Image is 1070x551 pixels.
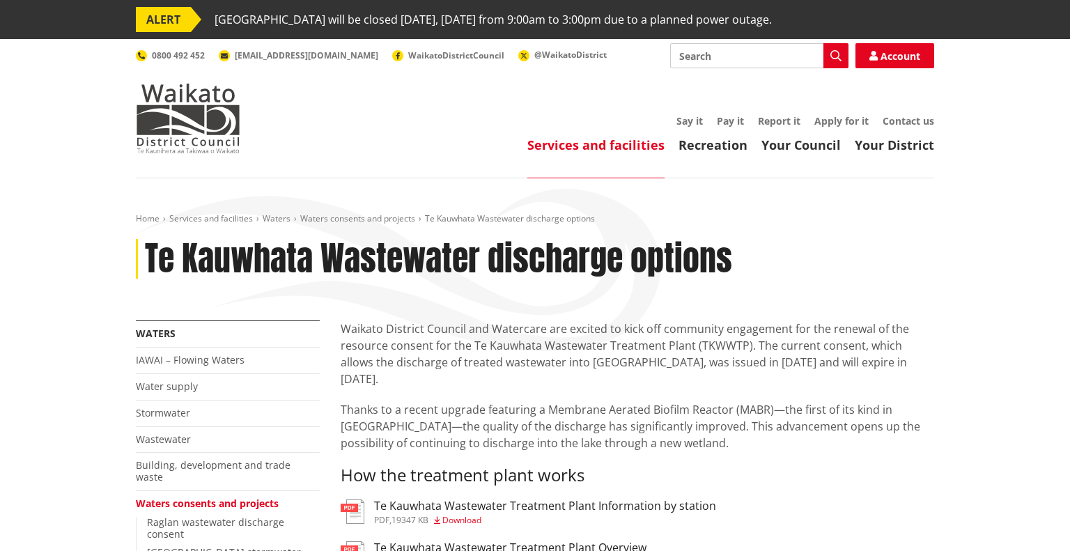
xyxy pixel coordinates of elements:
a: IAWAI – Flowing Waters [136,353,245,366]
span: pdf [374,514,389,526]
span: [EMAIL_ADDRESS][DOMAIN_NAME] [235,49,378,61]
div: , [374,516,716,525]
img: Waikato District Council - Te Kaunihera aa Takiwaa o Waikato [136,84,240,153]
a: Say it [676,114,703,127]
a: Services and facilities [169,212,253,224]
img: document-pdf.svg [341,499,364,524]
span: Download [442,514,481,526]
a: 0800 492 452 [136,49,205,61]
a: Pay it [717,114,744,127]
a: Account [855,43,934,68]
a: Raglan wastewater discharge consent [147,515,284,541]
span: 0800 492 452 [152,49,205,61]
p: Thanks to a recent upgrade featuring a Membrane Aerated Biofilm Reactor (MABR)—the first of its k... [341,401,934,451]
a: Apply for it [814,114,869,127]
a: Stormwater [136,406,190,419]
span: WaikatoDistrictCouncil [408,49,504,61]
a: Waters consents and projects [300,212,415,224]
a: Services and facilities [527,137,665,153]
span: Te Kauwhata Wastewater discharge options [425,212,595,224]
a: Report it [758,114,800,127]
span: 19347 KB [391,514,428,526]
h3: Te Kauwhata Wastewater Treatment Plant Information by station [374,499,716,513]
a: [EMAIL_ADDRESS][DOMAIN_NAME] [219,49,378,61]
a: Water supply [136,380,198,393]
a: Building, development and trade waste [136,458,290,483]
h3: How the treatment plant works [341,465,934,486]
a: Your Council [761,137,841,153]
a: Your District [855,137,934,153]
a: Home [136,212,160,224]
a: Waters [136,327,176,340]
a: @WaikatoDistrict [518,49,607,61]
a: WaikatoDistrictCouncil [392,49,504,61]
a: Wastewater [136,433,191,446]
a: Te Kauwhata Wastewater Treatment Plant Information by station pdf,19347 KB Download [341,499,716,525]
p: Waikato District Council and Watercare are excited to kick off community engagement for the renew... [341,320,934,387]
a: Contact us [883,114,934,127]
a: Waters [263,212,290,224]
input: Search input [670,43,848,68]
h1: Te Kauwhata Wastewater discharge options [145,239,732,279]
nav: breadcrumb [136,213,934,225]
span: @WaikatoDistrict [534,49,607,61]
span: ALERT [136,7,191,32]
a: Waters consents and projects [136,497,279,510]
a: Recreation [679,137,747,153]
span: [GEOGRAPHIC_DATA] will be closed [DATE], [DATE] from 9:00am to 3:00pm due to a planned power outage. [215,7,772,32]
